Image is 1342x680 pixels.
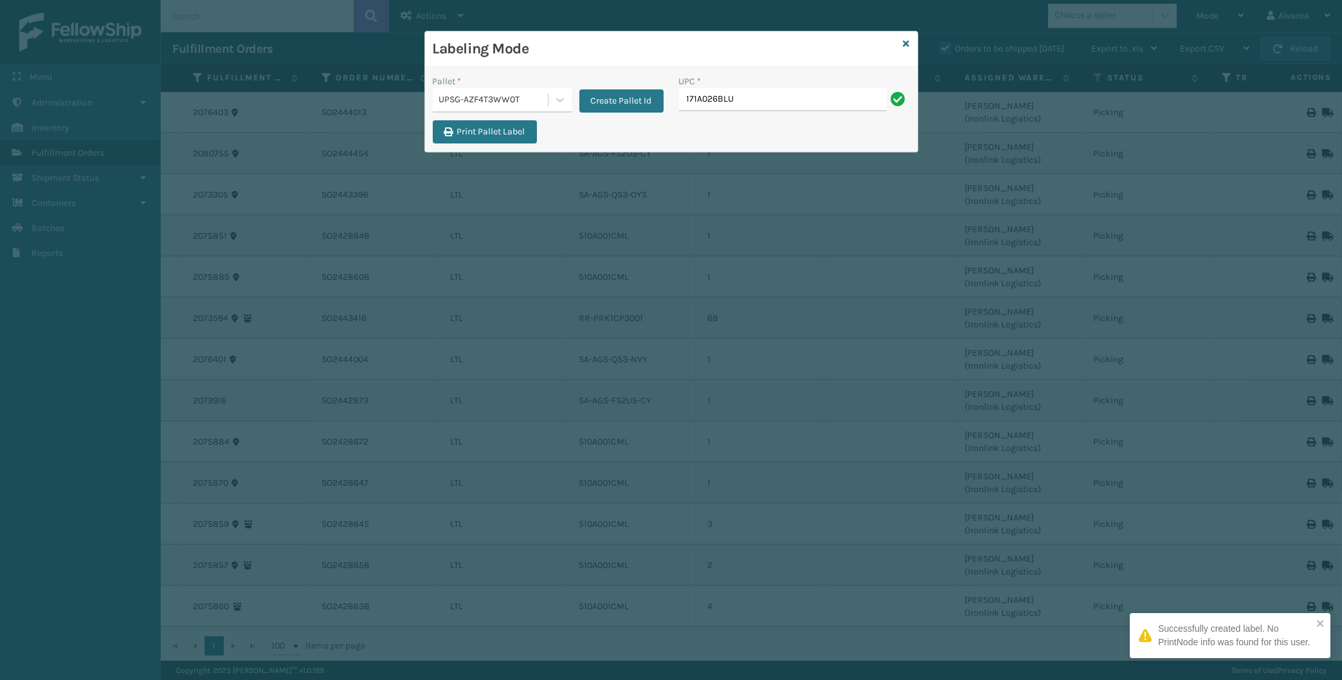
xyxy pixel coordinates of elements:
div: UPSG-AZF4T3WW0T [439,93,549,107]
label: UPC [679,75,702,88]
button: Print Pallet Label [433,120,537,143]
div: Successfully created label. No PrintNode info was found for this user. [1158,622,1312,649]
h3: Labeling Mode [433,39,898,59]
button: Create Pallet Id [579,89,664,113]
button: close [1316,618,1325,630]
label: Pallet [433,75,462,88]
